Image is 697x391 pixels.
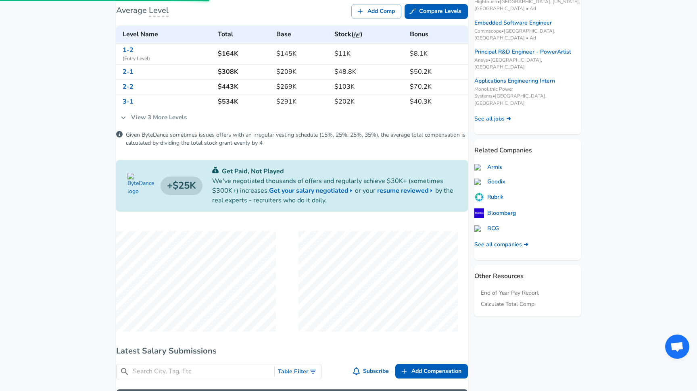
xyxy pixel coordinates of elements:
[123,55,211,63] span: ( Entry Level )
[474,28,581,42] span: Commscope • [GEOGRAPHIC_DATA], [GEOGRAPHIC_DATA] • Ad
[351,4,401,19] a: Add Comp
[474,178,505,186] a: Goodix
[218,66,270,77] h6: $308K
[474,48,571,56] a: Principal R&D Engineer - PowerArtist
[116,25,468,109] table: ByteDance's Research Scientist levels
[218,29,270,40] h6: Total
[474,241,528,249] a: See all companies ➜
[123,67,134,76] a: 2-1
[411,366,461,376] span: Add Compensation
[334,29,403,40] h6: Stock ( )
[123,97,134,106] a: 3-1
[334,66,403,77] h6: $48.8K
[665,335,689,359] div: Open chat
[116,4,169,17] h6: Average
[474,164,484,171] img: armis.com
[474,77,555,85] a: Applications Engineering Intern
[276,81,328,92] h6: $269K
[474,139,581,155] p: Related Companies
[334,81,403,92] h6: $103K
[276,29,328,40] h6: Base
[218,81,270,92] h6: $443K
[474,192,503,202] a: Rubrik
[212,176,457,205] p: We've negotiated thousands of offers and regularly achieve $30K+ (sometimes $300K+) increases. or...
[410,48,465,59] h6: $8.1K
[481,289,539,297] a: End of Year Pay Report
[126,131,468,147] p: Given ByteDance sometimes issues offers with an irregular vesting schedule (15%, 25%, 25%, 35%), ...
[212,167,219,173] img: svg+xml;base64,PHN2ZyB4bWxucz0iaHR0cDovL3d3dy53My5vcmcvMjAwMC9zdmciIGZpbGw9IiMwYzU0NjAiIHZpZXdCb3...
[334,48,403,59] h6: $11K
[410,96,465,107] h6: $40.3K
[377,186,435,195] a: resume reviewed
[474,225,484,232] img: bcg.com
[334,96,403,107] h6: $202K
[474,179,484,185] img: goodix.com
[474,225,499,233] a: BCG
[410,66,465,77] h6: $50.2K
[218,48,270,59] h6: $164K
[269,186,355,195] a: Get your salary negotiated
[474,19,552,27] a: Embedded Software Engineer
[410,29,465,40] h6: Bonus
[410,81,465,92] h6: $70.2K
[116,109,191,126] a: View 3 More Levels
[276,96,328,107] h6: $291K
[149,5,169,17] span: Level
[474,208,516,218] a: Bloomberg
[133,366,271,376] input: Search City, Tag, Etc
[474,163,502,171] a: Armis
[161,177,202,195] h4: $25K
[405,4,468,19] a: Compare Levels
[474,115,511,123] a: See all jobs ➜
[481,300,534,308] a: Calculate Total Comp
[116,345,468,358] h6: Latest Salary Submissions
[474,265,581,281] p: Other Resources
[276,48,328,59] h6: $145K
[474,57,581,71] span: Ansys • [GEOGRAPHIC_DATA], [GEOGRAPHIC_DATA]
[395,364,468,379] a: Add Compensation
[123,46,134,54] a: 1-2
[354,30,360,40] button: /yr
[127,173,202,199] a: ByteDance logo$25K
[123,82,134,91] a: 2-2
[127,173,154,199] img: ByteDance logo
[474,208,484,218] img: PmHQYrv.png
[351,364,392,379] button: Subscribe
[474,86,581,106] span: Monolithic Power Systems • [GEOGRAPHIC_DATA], [GEOGRAPHIC_DATA]
[212,166,457,176] p: Get Paid, Not Played
[474,192,484,202] img: pH7dHuK.png
[218,96,270,107] h6: $534K
[276,66,328,77] h6: $209K
[123,29,211,40] h6: Level Name
[275,364,321,379] button: Toggle Search Filters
